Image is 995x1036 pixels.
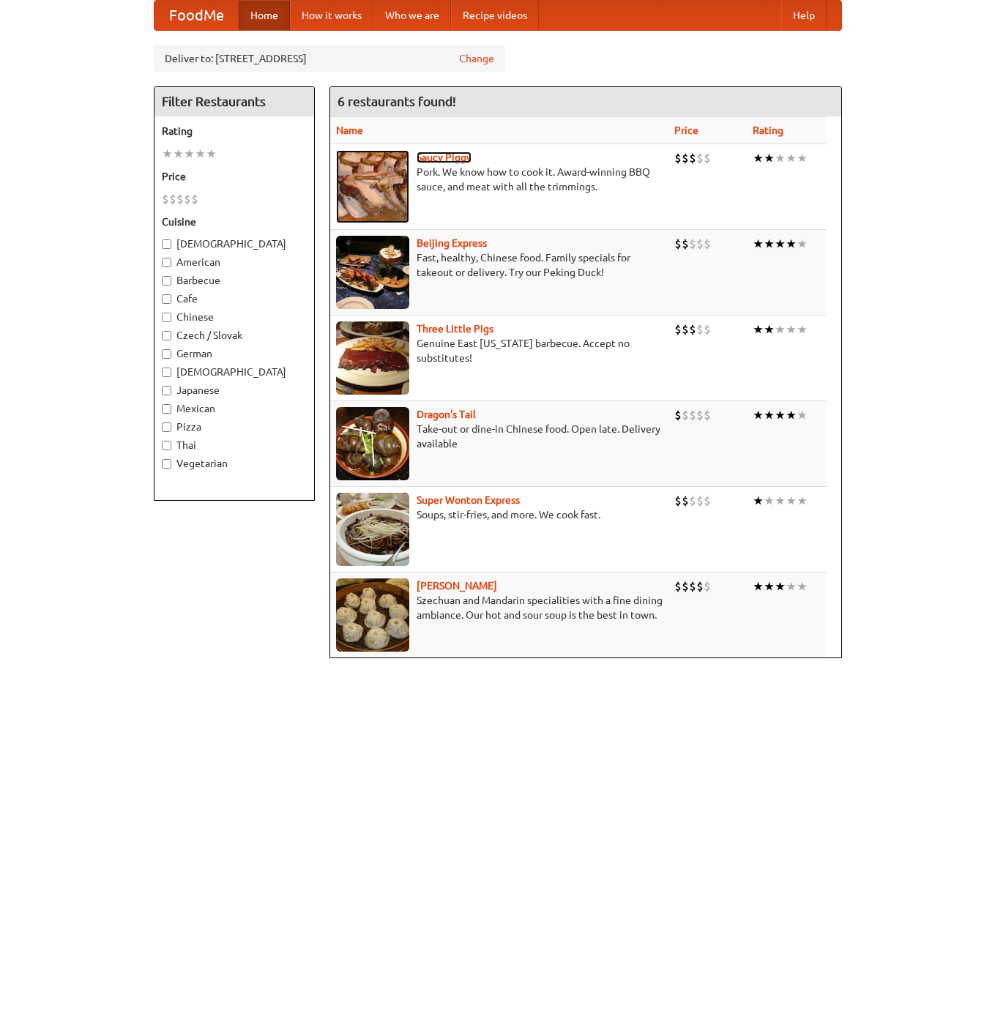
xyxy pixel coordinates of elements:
li: $ [696,407,704,423]
li: $ [162,191,169,207]
a: Change [459,51,494,66]
input: [DEMOGRAPHIC_DATA] [162,239,171,249]
li: ★ [764,236,775,252]
p: Soups, stir-fries, and more. We cook fast. [336,507,663,522]
label: Chinese [162,310,307,324]
a: Recipe videos [451,1,539,30]
li: $ [689,493,696,509]
input: Thai [162,441,171,450]
h4: Filter Restaurants [154,87,314,116]
input: Vegetarian [162,459,171,469]
p: Szechuan and Mandarin specialities with a fine dining ambiance. Our hot and sour soup is the best... [336,593,663,622]
li: $ [674,578,682,595]
li: ★ [753,493,764,509]
a: Super Wonton Express [417,494,520,506]
li: $ [682,407,689,423]
input: Cafe [162,294,171,304]
li: $ [704,578,711,595]
label: Vegetarian [162,456,307,471]
h5: Cuisine [162,215,307,229]
li: ★ [162,146,173,162]
li: ★ [786,236,797,252]
input: [DEMOGRAPHIC_DATA] [162,368,171,377]
li: $ [176,191,184,207]
li: $ [704,321,711,338]
li: ★ [797,407,808,423]
label: [DEMOGRAPHIC_DATA] [162,236,307,251]
li: $ [682,578,689,595]
ng-pluralize: 6 restaurants found! [338,94,456,108]
li: ★ [797,578,808,595]
li: ★ [764,321,775,338]
li: ★ [753,236,764,252]
h5: Price [162,169,307,184]
li: $ [696,493,704,509]
li: ★ [797,236,808,252]
input: American [162,258,171,267]
li: $ [696,578,704,595]
li: ★ [775,236,786,252]
a: [PERSON_NAME] [417,580,497,592]
li: ★ [775,578,786,595]
li: $ [704,407,711,423]
li: ★ [775,321,786,338]
li: $ [184,191,191,207]
li: $ [689,150,696,166]
input: Czech / Slovak [162,331,171,340]
input: Japanese [162,386,171,395]
li: $ [674,150,682,166]
p: Pork. We know how to cook it. Award-winning BBQ sauce, and meat with all the trimmings. [336,165,663,194]
label: American [162,255,307,269]
li: ★ [184,146,195,162]
img: dragon.jpg [336,407,409,480]
label: Thai [162,438,307,452]
a: Home [239,1,290,30]
div: Deliver to: [STREET_ADDRESS] [154,45,505,72]
a: Saucy Piggy [417,152,472,163]
li: ★ [775,407,786,423]
li: $ [696,150,704,166]
li: $ [674,407,682,423]
li: ★ [775,493,786,509]
li: ★ [753,150,764,166]
a: Beijing Express [417,237,487,249]
li: ★ [753,578,764,595]
img: superwonton.jpg [336,493,409,566]
li: ★ [764,578,775,595]
a: Name [336,124,363,136]
a: Help [781,1,827,30]
label: Barbecue [162,273,307,288]
li: $ [696,321,704,338]
label: Japanese [162,383,307,398]
a: Price [674,124,698,136]
a: Dragon's Tail [417,409,476,420]
li: ★ [775,150,786,166]
p: Take-out or dine-in Chinese food. Open late. Delivery available [336,422,663,451]
input: Mexican [162,404,171,414]
img: beijing.jpg [336,236,409,309]
li: ★ [797,150,808,166]
label: Pizza [162,420,307,434]
label: Cafe [162,291,307,306]
li: ★ [797,493,808,509]
li: $ [674,493,682,509]
img: littlepigs.jpg [336,321,409,395]
input: Chinese [162,313,171,322]
a: How it works [290,1,373,30]
a: Who we are [373,1,451,30]
li: ★ [786,407,797,423]
img: shandong.jpg [336,578,409,652]
li: ★ [786,321,797,338]
a: Three Little Pigs [417,323,493,335]
li: $ [674,321,682,338]
li: ★ [753,321,764,338]
li: $ [682,493,689,509]
li: $ [682,321,689,338]
li: ★ [764,407,775,423]
a: Rating [753,124,783,136]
